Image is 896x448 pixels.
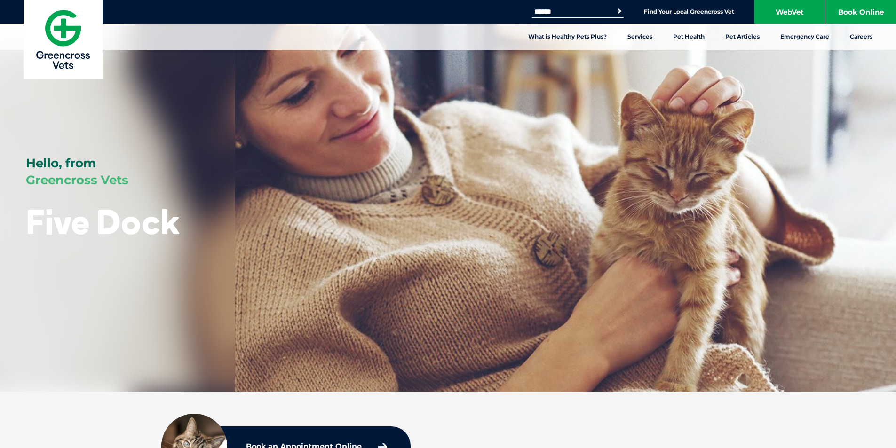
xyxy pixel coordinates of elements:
a: Pet Health [663,24,715,50]
span: Hello, from [26,156,96,171]
h1: Five Dock [26,203,180,240]
span: Greencross Vets [26,173,128,188]
a: Find Your Local Greencross Vet [644,8,734,16]
a: Pet Articles [715,24,770,50]
a: Emergency Care [770,24,840,50]
button: Search [615,7,624,16]
a: What is Healthy Pets Plus? [518,24,617,50]
a: Careers [840,24,883,50]
a: Services [617,24,663,50]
